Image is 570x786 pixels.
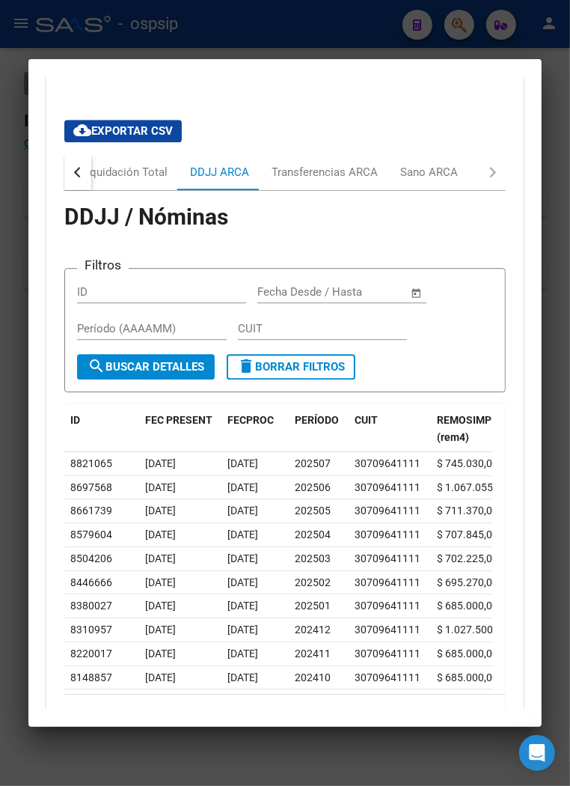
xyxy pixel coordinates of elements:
div: 30709641111 [355,574,420,591]
button: Borrar Filtros [227,354,355,380]
span: 8380027 [70,600,112,612]
datatable-header-cell: FEC PRESENT [139,404,221,454]
div: Percibido - Liquidación Total [25,164,168,180]
span: CUIT [355,414,378,426]
span: 202411 [295,648,331,659]
div: 30709641111 [355,526,420,543]
span: [DATE] [227,552,258,564]
span: [DATE] [145,624,176,636]
span: $ 745.030,00 [437,457,498,469]
span: 202504 [295,528,331,540]
span: [DATE] [145,505,176,517]
span: [DATE] [145,576,176,588]
mat-icon: cloud_download [73,121,91,139]
span: FEC PRESENT [145,414,212,426]
span: Borrar Filtros [237,360,345,374]
span: 202503 [295,552,331,564]
mat-icon: delete [237,357,255,375]
span: [DATE] [227,624,258,636]
span: $ 695.270,00 [437,576,498,588]
span: REMOSIMP (rem4) [437,414,491,443]
span: [DATE] [227,457,258,469]
span: 202506 [295,481,331,493]
div: 30709641111 [355,455,420,472]
datatable-header-cell: PERÍODO [289,404,349,454]
div: 30709641111 [355,597,420,615]
span: 202412 [295,624,331,636]
span: $ 685.000,00 [437,671,498,683]
datatable-header-cell: ID [64,404,139,454]
span: $ 702.225,00 [437,552,498,564]
div: 30709641111 [355,550,420,567]
span: [DATE] [145,671,176,683]
div: 30709641111 [355,479,420,496]
span: [DATE] [227,648,258,659]
div: Transferencias ARCA [272,164,378,180]
span: $ 1.027.500,00 [437,624,507,636]
datatable-header-cell: CUIT [349,404,431,454]
span: [DATE] [227,481,258,493]
span: [DATE] [227,671,258,683]
span: 8579604 [70,528,112,540]
span: Exportar CSV [73,124,173,138]
span: 8504206 [70,552,112,564]
span: [DATE] [227,505,258,517]
span: 8220017 [70,648,112,659]
div: 30709641111 [355,645,420,662]
span: 202507 [295,457,331,469]
span: DDJJ / Nóminas [64,204,228,230]
datatable-header-cell: REMOSIMP (rem4) [431,404,513,454]
span: Buscar Detalles [88,360,204,374]
span: 8661739 [70,505,112,517]
span: 8148857 [70,671,112,683]
span: $ 1.067.055,00 [437,481,507,493]
span: FECPROC [227,414,274,426]
span: ID [70,414,80,426]
div: Sano ARCA [400,164,458,180]
span: $ 685.000,00 [437,648,498,659]
span: 202502 [295,576,331,588]
span: 202505 [295,505,331,517]
span: [DATE] [145,552,176,564]
span: PERÍODO [295,414,339,426]
h3: Filtros [77,257,129,273]
button: Exportar CSV [64,120,182,142]
span: [DATE] [227,600,258,612]
datatable-header-cell: FECPROC [221,404,289,454]
span: 8310957 [70,624,112,636]
span: 202501 [295,600,331,612]
div: 30709641111 [355,669,420,686]
span: [DATE] [227,576,258,588]
div: DDJJ ARCA [190,164,249,180]
button: Open calendar [408,284,426,302]
span: $ 707.845,00 [437,528,498,540]
span: [DATE] [145,481,176,493]
a: go to next page [482,705,503,722]
span: [DATE] [145,528,176,540]
span: [DATE] [145,600,176,612]
mat-icon: search [88,357,105,375]
a: go to previous page [457,705,478,722]
span: [DATE] [227,528,258,540]
span: $ 711.370,00 [437,505,498,517]
div: 30709641111 [355,621,420,639]
div: 30709641111 [355,502,420,520]
span: 8446666 [70,576,112,588]
span: 8821065 [70,457,112,469]
div: Open Intercom Messenger [519,735,555,771]
span: $ 685.000,00 [437,600,498,612]
span: 8697568 [70,481,112,493]
input: Start date [257,285,306,299]
input: End date [319,285,392,299]
button: Buscar Detalles [77,354,215,380]
span: [DATE] [145,457,176,469]
span: [DATE] [145,648,176,659]
span: 202410 [295,671,331,683]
